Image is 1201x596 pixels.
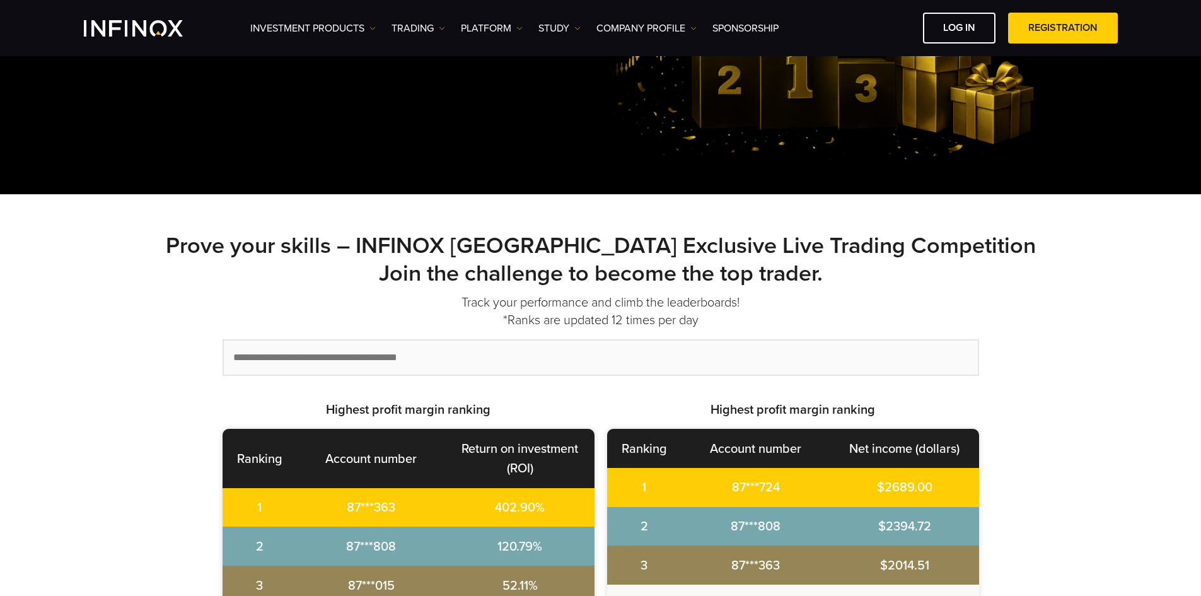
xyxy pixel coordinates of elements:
font: Platform [461,22,511,35]
font: Track your performance and climb the leaderboards! [461,295,740,310]
a: Company Profile [596,21,697,36]
a: trading [392,21,445,36]
font: Log in [943,21,975,34]
font: Ranking [622,441,667,457]
font: Ranking [237,452,282,467]
a: Platform [461,21,523,36]
font: $2394.72 [878,519,931,534]
font: 3 [641,558,647,573]
font: Registration [1028,21,1098,34]
font: 3 [256,578,263,593]
font: $2689.00 [877,481,932,496]
font: Sponsorship [712,22,779,35]
a: INFINOX Logo [84,20,212,37]
font: Account number [325,452,417,467]
font: 2 [256,539,264,554]
font: Return on investment (ROI) [461,441,578,477]
font: 120.79% [497,539,542,554]
font: 1 [642,481,646,496]
a: study [538,21,581,36]
a: investment products [250,21,376,36]
font: *Ranks are updated 12 times per day [503,313,699,328]
font: 402.90% [495,500,545,515]
font: 52.11% [502,578,538,593]
font: Highest profit margin ranking [711,402,875,418]
font: study [538,22,569,35]
font: investment products [250,22,364,35]
font: 2 [641,519,648,534]
font: 1 [257,500,262,515]
a: Sponsorship [712,21,779,36]
font: Highest profit margin ranking [326,402,490,418]
font: trading [392,22,434,35]
font: Prove your skills – INFINOX [GEOGRAPHIC_DATA] Exclusive Live Trading Competition Join the challen... [166,232,1036,287]
font: Net income (dollars) [849,441,960,457]
font: Company Profile [596,22,685,35]
font: $2014.51 [880,558,929,573]
font: Account number [710,441,801,457]
a: Log in [923,13,995,44]
a: Registration [1008,13,1118,44]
